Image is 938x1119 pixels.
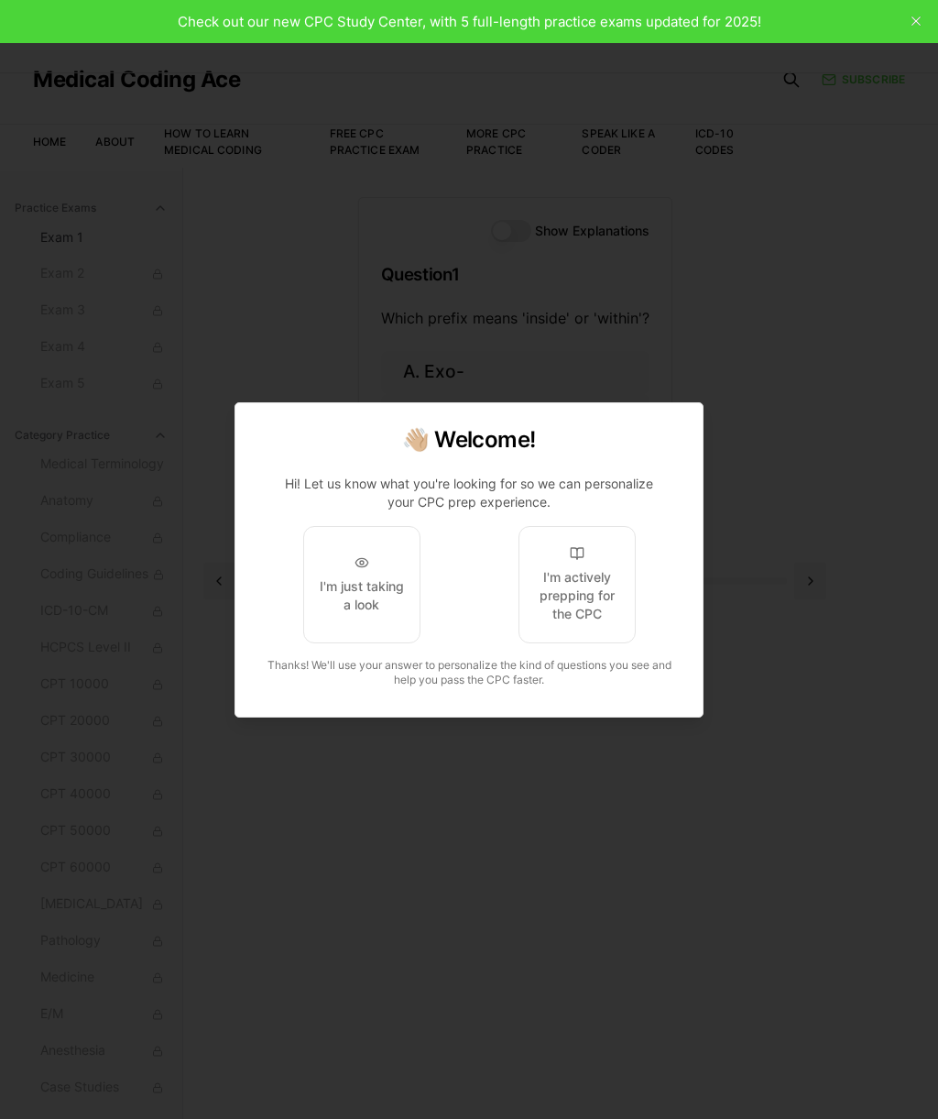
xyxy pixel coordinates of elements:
h2: 👋🏼 Welcome! [257,425,681,455]
span: Thanks! We'll use your answer to personalize the kind of questions you see and help you pass the ... [267,658,671,686]
button: I'm actively prepping for the CPC [518,526,636,643]
div: I'm actively prepping for the CPC [534,568,620,623]
button: I'm just taking a look [303,526,420,643]
p: Hi! Let us know what you're looking for so we can personalize your CPC prep experience. [272,475,666,511]
div: I'm just taking a look [319,577,405,614]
